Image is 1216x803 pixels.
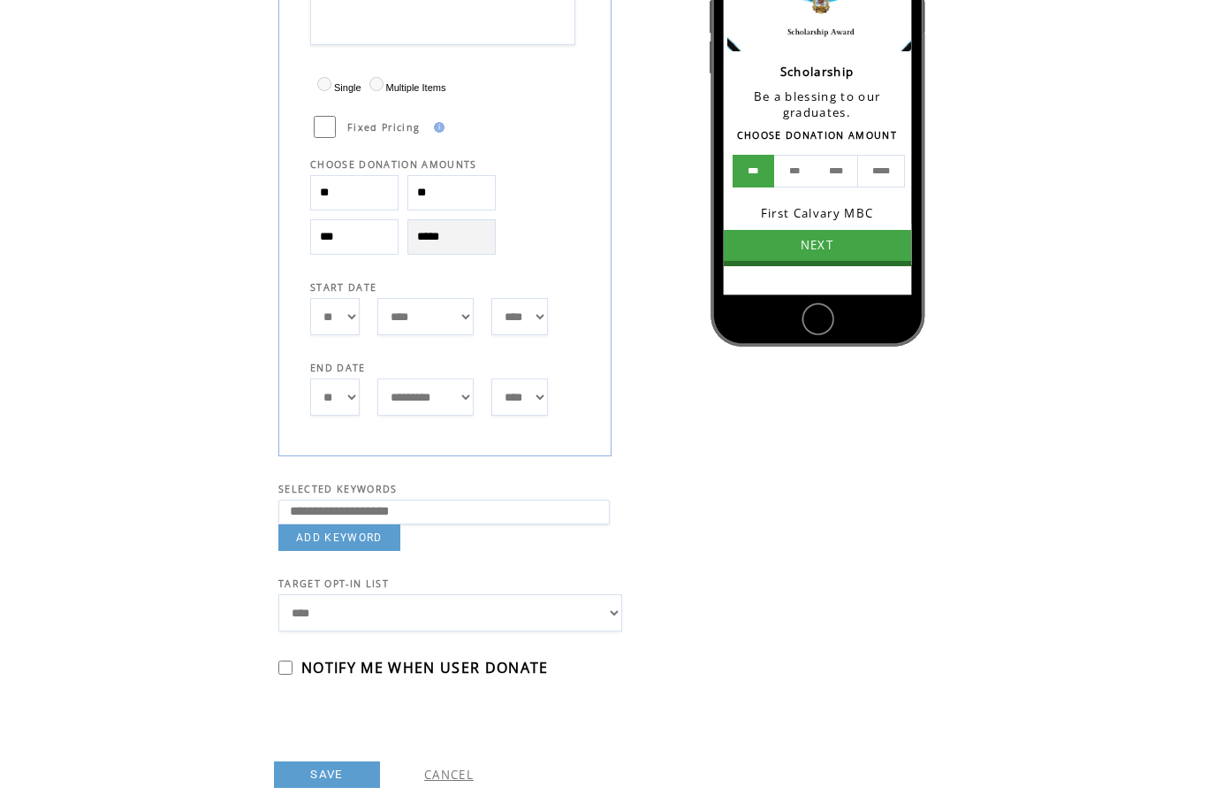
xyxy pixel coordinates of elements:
a: NEXT [724,230,911,261]
span: TARGET OPT-IN LIST [278,577,389,590]
span: SELECTED KEYWORDS [278,483,398,495]
span: First Calvary MBC [761,205,874,221]
span: Be a blessing to our graduates. [754,88,881,120]
span: START DATE [310,281,376,294]
img: help.gif [429,122,445,133]
span: Scholarship [780,64,855,80]
a: ADD KEYWORD [278,524,400,551]
input: Multiple Items [369,77,384,91]
label: Single [313,82,361,93]
label: Multiple Items [365,82,446,93]
input: Single [317,77,331,91]
span: Fixed Pricing [347,121,420,134]
a: CANCEL [424,767,474,783]
span: CHOOSE DONATION AMOUNT [737,129,897,141]
span: CHOOSE DONATION AMOUNTS [310,158,477,171]
span: NOTIFY ME WHEN USER DONATE [301,658,549,677]
span: END DATE [310,362,366,374]
a: SAVE [274,761,380,788]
